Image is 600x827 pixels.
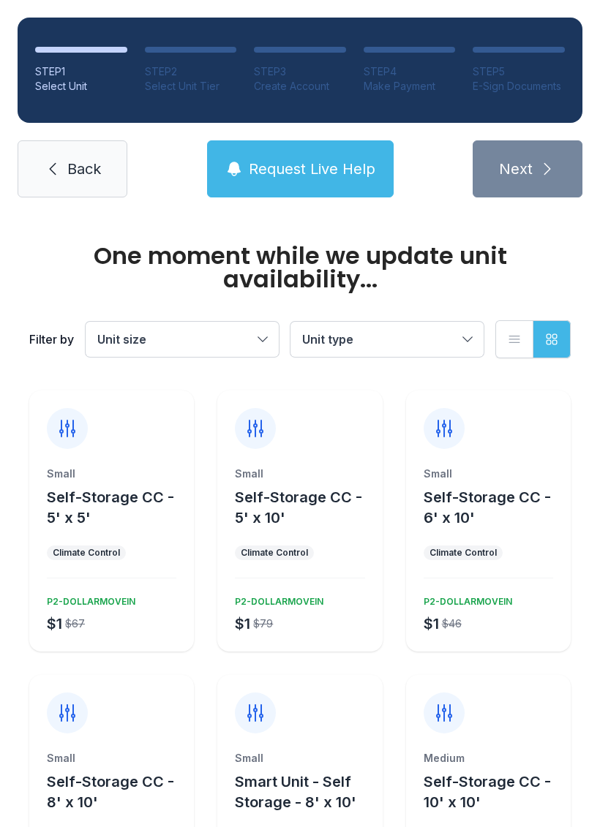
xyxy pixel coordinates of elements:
div: E-Sign Documents [473,79,565,94]
span: Request Live Help [249,159,375,179]
div: Climate Control [430,547,497,559]
span: Self-Storage CC - 5' x 10' [235,488,362,526]
button: Smart Unit - Self Storage - 8' x 10' [235,771,376,812]
div: Small [235,751,364,766]
div: One moment while we update unit availability... [29,244,571,291]
button: Self-Storage CC - 8' x 10' [47,771,188,812]
button: Unit type [290,322,484,357]
div: STEP 3 [254,64,346,79]
span: Self-Storage CC - 8' x 10' [47,773,174,811]
button: Self-Storage CC - 6' x 10' [424,487,565,528]
span: Unit size [97,332,146,347]
div: STEP 1 [35,64,127,79]
div: Medium [424,751,553,766]
span: Back [67,159,101,179]
div: Create Account [254,79,346,94]
div: Small [47,467,176,481]
div: $1 [235,613,250,634]
div: STEP 4 [364,64,456,79]
div: $79 [253,616,273,631]
span: Self-Storage CC - 6' x 10' [424,488,551,526]
div: P2-DOLLARMOVEIN [41,590,135,608]
div: $67 [65,616,85,631]
span: Smart Unit - Self Storage - 8' x 10' [235,773,356,811]
button: Self-Storage CC - 5' x 10' [235,487,376,528]
div: Select Unit Tier [145,79,237,94]
button: Unit size [86,322,279,357]
div: Select Unit [35,79,127,94]
button: Self-Storage CC - 10' x 10' [424,771,565,812]
span: Self-Storage CC - 10' x 10' [424,773,551,811]
div: P2-DOLLARMOVEIN [229,590,323,608]
div: Filter by [29,331,74,348]
div: $46 [442,616,462,631]
button: Self-Storage CC - 5' x 5' [47,487,188,528]
div: Small [235,467,364,481]
div: Make Payment [364,79,456,94]
div: Small [47,751,176,766]
div: STEP 2 [145,64,237,79]
span: Unit type [302,332,353,347]
div: STEP 5 [473,64,565,79]
div: P2-DOLLARMOVEIN [418,590,512,608]
span: Self-Storage CC - 5' x 5' [47,488,174,526]
div: Small [424,467,553,481]
div: Climate Control [53,547,120,559]
div: $1 [47,613,62,634]
span: Next [499,159,533,179]
div: $1 [424,613,439,634]
div: Climate Control [241,547,308,559]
